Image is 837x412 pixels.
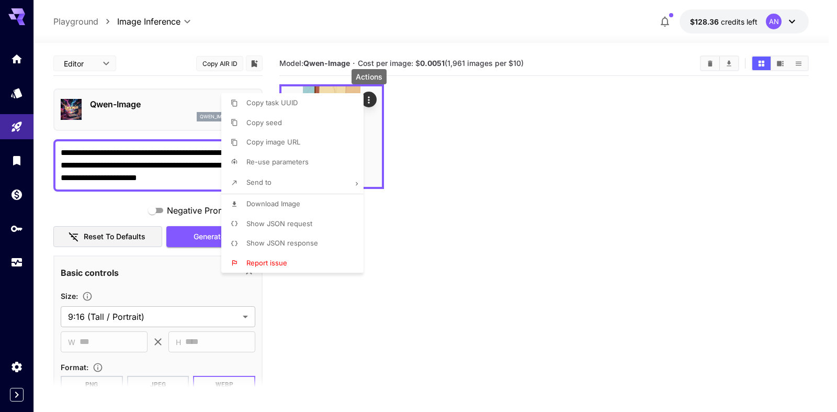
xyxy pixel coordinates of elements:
[246,158,309,166] span: Re-use parameters
[246,118,282,127] span: Copy seed
[246,219,312,228] span: Show JSON request
[352,69,387,84] div: Actions
[246,239,318,247] span: Show JSON response
[246,98,298,107] span: Copy task UUID
[246,178,272,186] span: Send to
[246,259,287,267] span: Report issue
[246,138,300,146] span: Copy image URL
[246,199,300,208] span: Download Image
